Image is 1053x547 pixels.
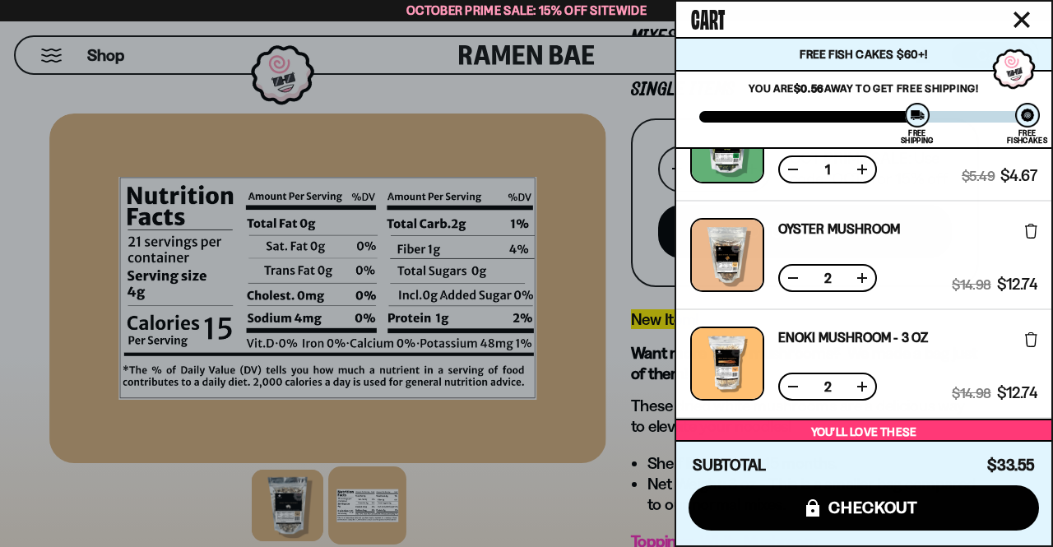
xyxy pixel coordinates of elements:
span: $14.98 [952,386,990,401]
div: Free Fishcakes [1007,129,1047,144]
div: Free Shipping [901,129,933,144]
span: checkout [828,498,918,517]
h4: Subtotal [693,457,766,474]
p: You are away to get Free Shipping! [699,81,1028,95]
span: $5.49 [962,169,995,183]
a: Enoki Mushroom - 3 OZ [778,331,928,344]
span: 1 [814,163,841,176]
span: $4.67 [1000,169,1037,183]
span: October Prime Sale: 15% off Sitewide [406,2,647,18]
span: $14.98 [952,277,990,292]
button: Close cart [1009,7,1034,32]
span: $12.74 [997,277,1037,292]
span: Cart [691,1,725,34]
a: Oyster Mushroom [778,222,901,235]
span: $33.55 [987,456,1035,475]
button: checkout [689,485,1039,531]
span: $12.74 [997,386,1037,401]
span: 2 [814,271,841,285]
p: You’ll love these [680,424,1047,440]
span: 2 [814,380,841,393]
span: Free Fish Cakes $60+! [800,47,927,62]
strong: $0.56 [794,81,824,95]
